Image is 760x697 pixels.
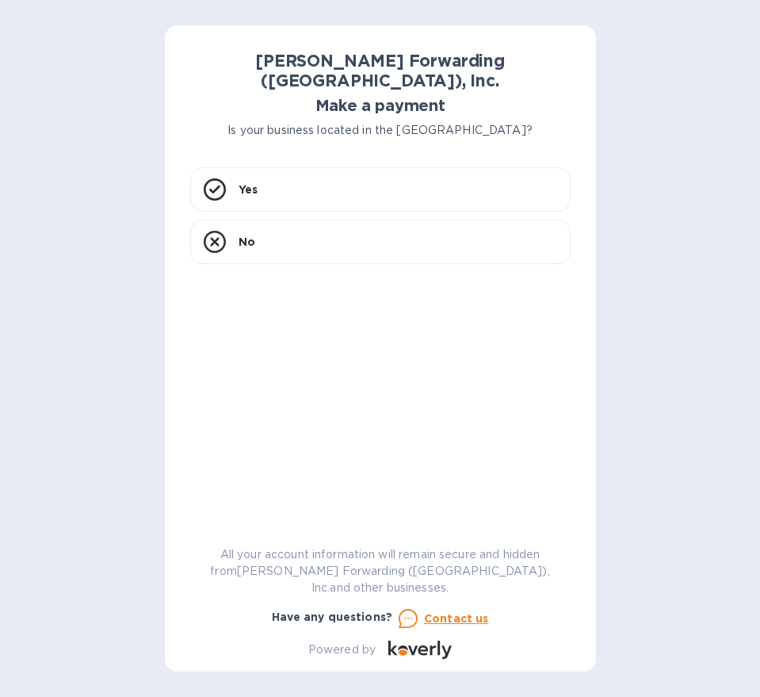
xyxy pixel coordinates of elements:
p: Is your business located in the [GEOGRAPHIC_DATA]? [190,122,571,139]
p: All your account information will remain secure and hidden from [PERSON_NAME] Forwarding ([GEOGRA... [190,546,571,596]
b: Have any questions? [272,611,393,623]
h1: Make a payment [190,97,571,115]
u: Contact us [424,612,489,625]
p: Yes [239,182,258,197]
p: No [239,234,255,250]
p: Powered by [308,641,376,658]
b: [PERSON_NAME] Forwarding ([GEOGRAPHIC_DATA]), Inc. [255,51,505,90]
